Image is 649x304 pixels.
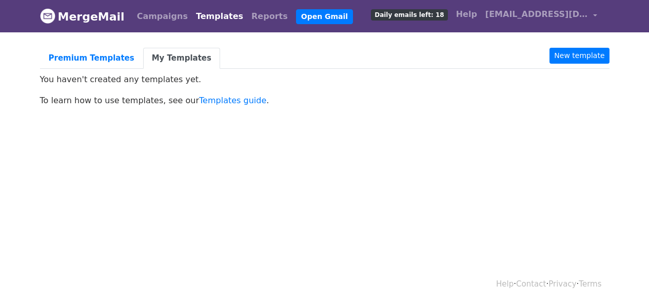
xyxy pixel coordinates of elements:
a: MergeMail [40,6,125,27]
a: Reports [247,6,292,27]
a: Premium Templates [40,48,143,69]
span: Daily emails left: 18 [371,9,447,21]
a: Help [452,4,481,25]
a: Contact [516,279,546,289]
img: MergeMail logo [40,8,55,24]
a: Terms [579,279,601,289]
a: Campaigns [133,6,192,27]
p: You haven't created any templates yet. [40,74,609,85]
a: Help [496,279,514,289]
a: Templates guide [199,96,266,105]
a: Open Gmail [296,9,353,24]
a: New template [549,48,609,64]
span: [EMAIL_ADDRESS][DOMAIN_NAME] [485,8,588,21]
a: Templates [192,6,247,27]
a: Privacy [548,279,576,289]
a: [EMAIL_ADDRESS][DOMAIN_NAME] [481,4,601,28]
a: Daily emails left: 18 [367,4,451,25]
a: My Templates [143,48,220,69]
p: To learn how to use templates, see our . [40,95,609,106]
